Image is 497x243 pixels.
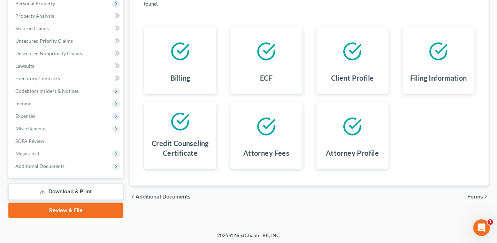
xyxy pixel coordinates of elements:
[483,194,489,200] i: chevron_right
[150,138,211,158] h4: Credit Counseling Certificate
[130,194,136,200] i: chevron_left
[136,194,191,200] span: Additional Documents
[15,50,82,56] span: Unsecured Nonpriority Claims
[15,138,44,144] span: SOFA Review
[15,163,64,169] span: Additional Documents
[10,47,123,60] a: Unsecured Nonpriority Claims
[410,73,467,83] h4: Filing Information
[488,219,493,225] span: 1
[8,203,123,218] a: Review & File
[331,73,374,83] h4: Client Profile
[15,38,73,44] span: Unsecured Priority Claims
[10,60,123,72] a: Lawsuits
[130,194,191,200] a: chevron_left Additional Documents
[15,100,31,106] span: Income
[15,13,54,19] span: Property Analysis
[15,88,79,94] span: Codebtors Insiders & Notices
[467,194,489,200] button: Forms chevron_right
[10,10,123,22] a: Property Analysis
[170,73,190,83] h4: Billing
[15,25,49,31] span: Secured Claims
[260,73,273,83] h4: ECF
[243,148,289,158] h4: Attorney Fees
[10,72,123,85] a: Executory Contracts
[15,151,39,156] span: Means Test
[15,113,35,119] span: Expenses
[15,75,60,81] span: Executory Contracts
[8,184,123,200] a: Download & Print
[467,194,483,200] span: Forms
[10,22,123,35] a: Secured Claims
[15,125,46,131] span: Miscellaneous
[15,63,34,69] span: Lawsuits
[473,219,490,236] iframe: Intercom live chat
[10,35,123,47] a: Unsecured Priority Claims
[326,148,379,158] h4: Attorney Profile
[10,135,123,147] a: SOFA Review
[15,0,55,6] span: Personal Property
